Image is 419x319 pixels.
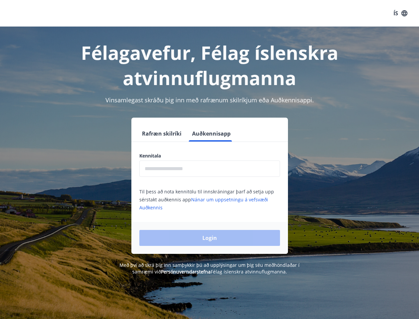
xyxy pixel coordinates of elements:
button: Auðkennisapp [189,126,233,142]
a: Nánar um uppsetningu á vefsvæði Auðkennis [139,196,268,211]
span: Með því að skrá þig inn samþykkir þú að upplýsingar um þig séu meðhöndlaðar í samræmi við Félag í... [119,262,300,275]
button: Rafræn skilríki [139,126,184,142]
span: Til þess að nota kennitölu til innskráningar þarf að setja upp sérstakt auðkennis app [139,188,274,211]
label: Kennitala [139,153,280,159]
button: ÍS [390,7,411,19]
h1: Félagavefur, Félag íslenskra atvinnuflugmanna [8,40,411,90]
a: Persónuverndarstefna [161,268,211,275]
span: Vinsamlegast skráðu þig inn með rafrænum skilríkjum eða Auðkennisappi. [105,96,314,104]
